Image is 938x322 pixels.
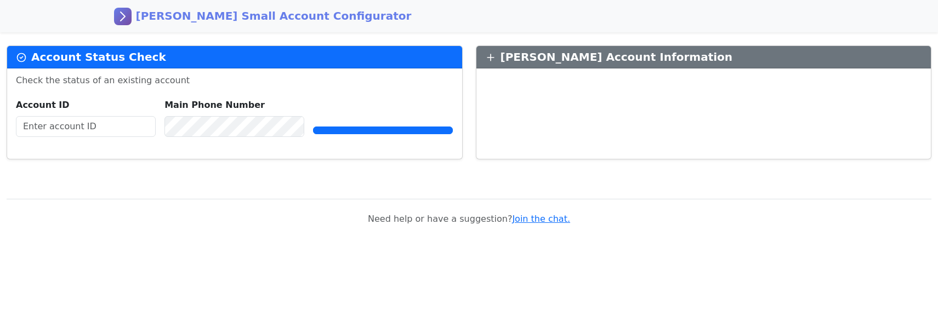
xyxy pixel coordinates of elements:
[16,116,156,137] input: Enter account ID
[136,8,412,24] span: [PERSON_NAME] Small Account Configurator
[16,99,70,112] label: Account ID
[512,214,570,224] a: Join the chat.
[485,50,923,64] h5: [PERSON_NAME] Account Information
[164,99,265,112] label: Main Phone Number
[114,4,412,28] a: [PERSON_NAME] Small Account Configurator
[16,50,453,64] h5: Account Status Check
[7,212,931,226] p: Need help or have a suggestion?
[16,75,453,85] h6: Check the status of an existing account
